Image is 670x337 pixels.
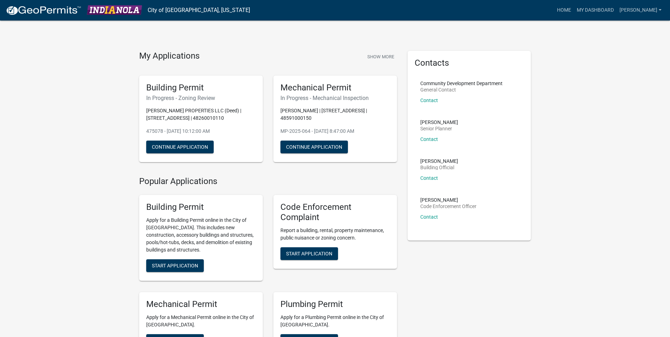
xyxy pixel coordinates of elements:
[280,247,338,260] button: Start Application
[286,250,332,256] span: Start Application
[146,217,256,254] p: Apply for a Building Permit online in the City of [GEOGRAPHIC_DATA]. This includes new constructi...
[280,314,390,329] p: Apply for a Plumbing Permit online in the City of [GEOGRAPHIC_DATA].
[139,51,200,61] h4: My Applications
[280,141,348,153] button: Continue Application
[420,204,476,209] p: Code Enforcement Officer
[280,299,390,309] h5: Plumbing Permit
[146,299,256,309] h5: Mechanical Permit
[420,136,438,142] a: Contact
[146,107,256,122] p: [PERSON_NAME] PROPERTIES LLC (Deed) | [STREET_ADDRESS] | 48260010110
[420,97,438,103] a: Contact
[146,202,256,212] h5: Building Permit
[420,87,503,92] p: General Contact
[420,165,458,170] p: Building Official
[146,128,256,135] p: 475078 - [DATE] 10:12:00 AM
[146,83,256,93] h5: Building Permit
[152,263,198,268] span: Start Application
[280,128,390,135] p: MP-2025-064 - [DATE] 8:47:00 AM
[280,202,390,223] h5: Code Enforcement Complaint
[87,5,142,15] img: City of Indianola, Iowa
[420,81,503,86] p: Community Development Department
[146,95,256,101] h6: In Progress - Zoning Review
[148,4,250,16] a: City of [GEOGRAPHIC_DATA], [US_STATE]
[280,95,390,101] h6: In Progress - Mechanical Inspection
[617,4,664,17] a: [PERSON_NAME]
[554,4,574,17] a: Home
[420,197,476,202] p: [PERSON_NAME]
[420,126,458,131] p: Senior Planner
[574,4,617,17] a: My Dashboard
[280,107,390,122] p: [PERSON_NAME] | [STREET_ADDRESS] | 48591000150
[146,314,256,329] p: Apply for a Mechanical Permit online in the City of [GEOGRAPHIC_DATA].
[420,120,458,125] p: [PERSON_NAME]
[280,227,390,242] p: Report a building, rental, property maintenance, public nuisance or zoning concern.
[415,58,524,68] h5: Contacts
[146,259,204,272] button: Start Application
[139,176,397,187] h4: Popular Applications
[420,214,438,220] a: Contact
[364,51,397,63] button: Show More
[420,175,438,181] a: Contact
[146,141,214,153] button: Continue Application
[420,159,458,164] p: [PERSON_NAME]
[280,83,390,93] h5: Mechanical Permit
